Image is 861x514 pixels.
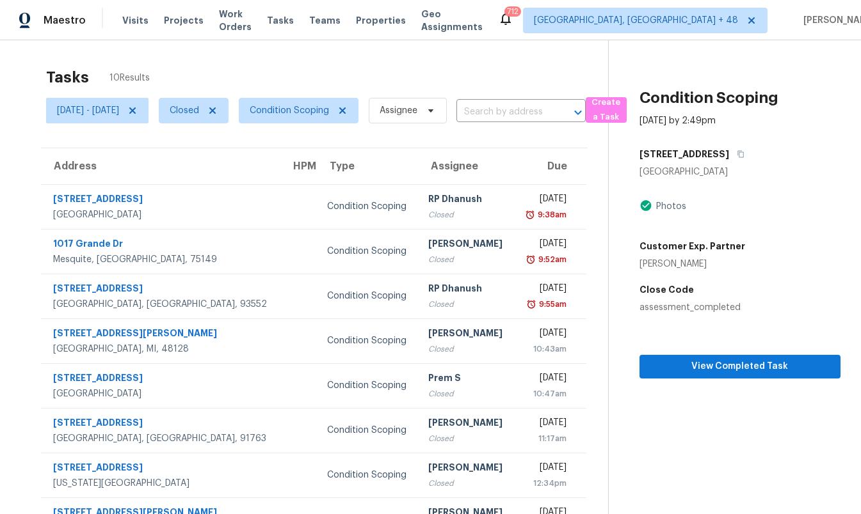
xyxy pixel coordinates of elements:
th: Due [514,148,587,184]
div: [PERSON_NAME] [428,461,504,477]
h5: [STREET_ADDRESS] [640,148,729,160]
span: Work Orders [219,8,252,33]
div: 9:55am [536,298,567,311]
div: Closed [428,343,504,355]
h5: Customer Exp. Partner [640,240,745,253]
div: RP Dhanush [428,192,504,208]
div: Condition Scoping [327,424,408,437]
button: Copy Address [729,143,746,166]
span: Create a Task [592,95,620,125]
div: [STREET_ADDRESS] [53,461,270,477]
div: Mesquite, [GEOGRAPHIC_DATA], 75149 [53,253,270,266]
div: [DATE] [524,237,567,253]
input: Search by address [456,102,550,122]
div: [STREET_ADDRESS] [53,371,270,387]
div: [STREET_ADDRESS][PERSON_NAME] [53,327,270,343]
div: [DATE] [524,371,567,387]
th: Address [41,148,280,184]
div: [PERSON_NAME] [428,327,504,343]
h2: Tasks [46,71,89,84]
div: Condition Scoping [327,334,408,347]
span: Condition Scoping [250,104,329,117]
button: View Completed Task [640,355,841,378]
div: RP Dhanush [428,282,504,298]
div: [DATE] [524,416,567,432]
div: 9:38am [535,208,567,221]
img: Overdue Alarm Icon [526,298,536,311]
img: Overdue Alarm Icon [525,208,535,221]
div: 11:17am [524,432,567,445]
img: Artifact Present Icon [640,199,652,212]
div: [GEOGRAPHIC_DATA], [GEOGRAPHIC_DATA], 93552 [53,298,270,311]
div: assessment_completed [640,301,841,314]
th: HPM [280,148,317,184]
div: 10:47am [524,387,567,400]
div: [US_STATE][GEOGRAPHIC_DATA] [53,477,270,490]
span: Tasks [267,16,294,25]
div: [GEOGRAPHIC_DATA] [53,208,270,221]
div: Condition Scoping [327,245,408,258]
div: 712 [507,5,519,18]
h2: Condition Scoping [640,91,778,104]
th: Type [317,148,418,184]
div: Prem S [428,371,504,387]
div: Photos [652,200,686,213]
div: 9:52am [536,253,567,266]
button: Create a Task [586,97,627,123]
div: [DATE] [524,192,567,208]
span: Projects [164,14,204,27]
div: Closed [428,477,504,490]
img: Overdue Alarm Icon [526,253,536,266]
div: Condition Scoping [327,379,408,392]
span: Visits [122,14,149,27]
div: 10:43am [524,343,567,355]
div: [STREET_ADDRESS] [53,282,270,298]
div: [DATE] by 2:49pm [640,114,716,127]
div: [DATE] [524,327,567,343]
h5: Close Code [640,283,841,296]
div: [STREET_ADDRESS] [53,416,270,432]
div: [GEOGRAPHIC_DATA] [640,166,841,178]
span: Geo Assignments [421,8,483,33]
div: [PERSON_NAME] [640,258,745,270]
span: View Completed Task [650,359,830,375]
span: Closed [170,104,199,117]
div: [DATE] [524,282,567,298]
span: 10 Results [109,72,150,84]
div: 1017 Grande Dr [53,237,270,253]
span: Assignee [380,104,417,117]
div: Condition Scoping [327,290,408,302]
th: Assignee [418,148,514,184]
span: Properties [356,14,406,27]
div: [PERSON_NAME] [428,416,504,432]
span: Maestro [44,14,86,27]
div: Closed [428,432,504,445]
div: [GEOGRAPHIC_DATA], MI, 48128 [53,343,270,355]
div: Closed [428,208,504,221]
div: Closed [428,298,504,311]
div: [GEOGRAPHIC_DATA], [GEOGRAPHIC_DATA], 91763 [53,432,270,445]
div: Closed [428,253,504,266]
div: Condition Scoping [327,200,408,213]
span: Teams [309,14,341,27]
div: [STREET_ADDRESS] [53,192,270,208]
div: Closed [428,387,504,400]
div: 12:34pm [524,477,567,490]
span: [DATE] - [DATE] [57,104,119,117]
div: [DATE] [524,461,567,477]
div: [PERSON_NAME] [428,237,504,253]
div: Condition Scoping [327,469,408,481]
div: [GEOGRAPHIC_DATA] [53,387,270,400]
span: [GEOGRAPHIC_DATA], [GEOGRAPHIC_DATA] + 48 [534,14,738,27]
button: Open [569,104,587,121]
